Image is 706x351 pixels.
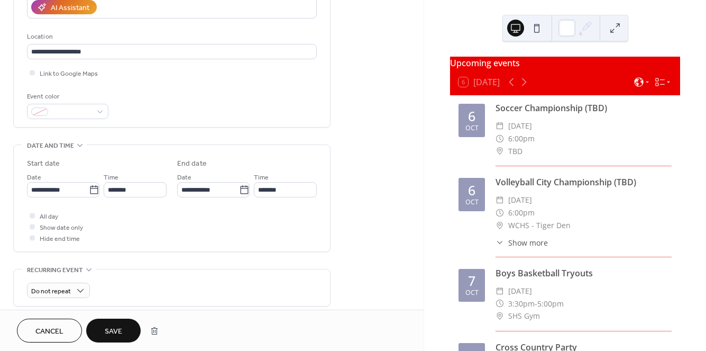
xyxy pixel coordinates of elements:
[508,298,535,310] span: 3:30pm
[177,172,191,183] span: Date
[496,219,504,232] div: ​
[508,219,571,232] span: WCHS - Tiger Den
[468,274,475,287] div: 7
[40,222,83,233] span: Show date only
[31,285,71,298] span: Do not repeat
[496,285,504,298] div: ​
[508,206,535,219] span: 6:00pm
[40,68,98,79] span: Link to Google Maps
[496,176,672,188] div: Volleyball City Championship (TBD)
[496,237,548,248] button: ​Show more
[105,326,122,337] span: Save
[40,211,58,222] span: All day
[508,237,548,248] span: Show more
[27,91,106,102] div: Event color
[465,290,479,296] div: Oct
[496,194,504,206] div: ​
[27,172,41,183] span: Date
[508,120,532,132] span: [DATE]
[496,120,504,132] div: ​
[496,132,504,145] div: ​
[450,57,680,69] div: Upcoming events
[468,110,475,123] div: 6
[104,172,118,183] span: Time
[496,267,672,280] div: Boys Basketball Tryouts
[537,298,564,310] span: 5:00pm
[496,298,504,310] div: ​
[508,285,532,298] span: [DATE]
[496,237,504,248] div: ​
[496,310,504,322] div: ​
[508,194,532,206] span: [DATE]
[27,140,74,151] span: Date and time
[27,265,83,276] span: Recurring event
[496,206,504,219] div: ​
[86,319,141,343] button: Save
[496,102,672,114] div: Soccer Championship (TBD)
[27,158,60,169] div: Start date
[468,184,475,197] div: 6
[496,145,504,158] div: ​
[27,31,315,42] div: Location
[254,172,269,183] span: Time
[508,132,535,145] span: 6:00pm
[508,310,540,322] span: SHS Gym
[177,158,207,169] div: End date
[17,319,82,343] button: Cancel
[465,125,479,132] div: Oct
[40,233,80,245] span: Hide end time
[508,145,522,158] span: TBD
[535,298,537,310] span: -
[465,199,479,206] div: Oct
[51,3,89,14] div: AI Assistant
[35,326,63,337] span: Cancel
